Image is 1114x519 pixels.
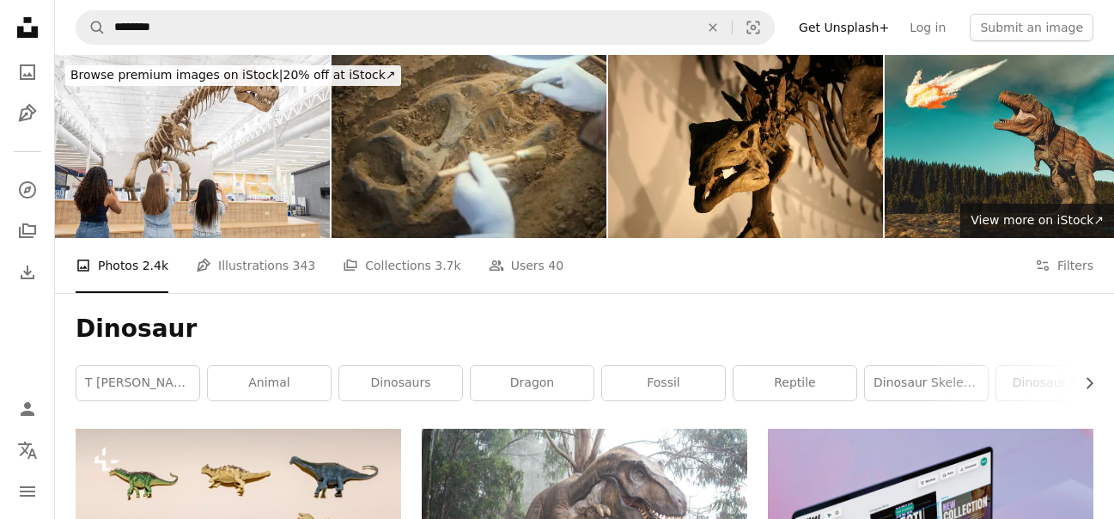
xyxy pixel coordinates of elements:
[293,256,316,275] span: 343
[332,55,606,238] img: Archaeologist cleans prehistoric human or animal bones
[960,204,1114,238] a: View more on iStock↗
[343,238,460,293] a: Collections 3.7k
[970,14,1093,41] button: Submit an image
[76,366,199,400] a: t [PERSON_NAME]
[608,55,883,238] img: dinosaur skeleton
[10,55,45,89] a: Photos
[694,11,732,44] button: Clear
[1035,238,1093,293] button: Filters
[899,14,956,41] a: Log in
[10,433,45,467] button: Language
[734,366,856,400] a: reptile
[10,214,45,248] a: Collections
[10,255,45,290] a: Download History
[788,14,899,41] a: Get Unsplash+
[208,366,331,400] a: animal
[196,238,315,293] a: Illustrations 343
[70,68,283,82] span: Browse premium images on iStock |
[548,256,563,275] span: 40
[471,366,594,400] a: dragon
[55,55,411,96] a: Browse premium images on iStock|20% off at iStock↗
[602,366,725,400] a: fossil
[435,256,460,275] span: 3.7k
[489,238,564,293] a: Users 40
[971,213,1104,227] span: View more on iStock ↗
[65,65,401,86] div: 20% off at iStock ↗
[10,474,45,509] button: Menu
[76,314,1093,345] h1: Dinosaur
[76,11,106,44] button: Search Unsplash
[76,10,775,45] form: Find visuals sitewide
[865,366,988,400] a: dinosaur skeleton
[10,96,45,131] a: Illustrations
[733,11,774,44] button: Visual search
[10,392,45,426] a: Log in / Sign up
[1074,366,1093,400] button: scroll list to the right
[55,55,330,238] img: Three female tourists snap photos of a dinosaur fossil in the library lobby.
[339,366,462,400] a: dinosaurs
[10,173,45,207] a: Explore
